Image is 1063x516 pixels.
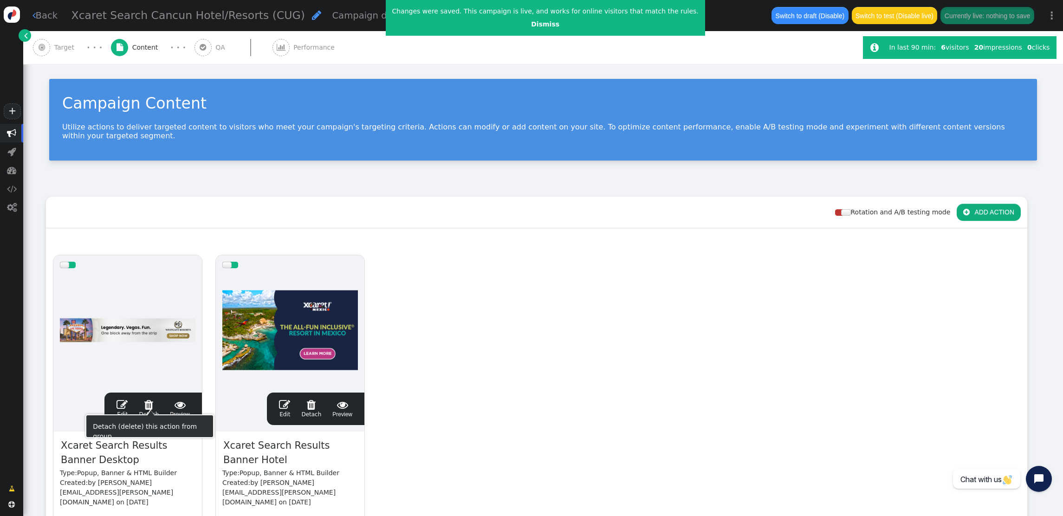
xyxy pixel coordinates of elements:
[272,31,356,64] a:  Performance
[301,399,321,410] span: 
[170,399,190,419] a: Preview
[24,31,28,40] span: 
[8,501,15,508] span: 
[332,399,352,410] span: 
[332,399,352,419] span: Preview
[54,43,78,52] span: Target
[71,9,305,22] span: Xcaret Search Cancun Hotel/Resorts (CUG)
[139,399,159,418] span: Detach
[7,129,16,138] span: 
[312,10,321,20] span: 
[39,44,45,51] span: 
[222,468,358,478] div: Type:
[889,43,939,52] div: In last 90 min:
[19,29,31,42] a: 
[301,399,321,419] a: Detach
[87,41,102,54] div: · · ·
[139,399,159,419] a: Detach
[7,147,16,156] span: 
[117,399,128,410] span: 
[117,44,123,51] span: 
[852,7,938,24] button: Switch to test (Disable live)
[332,10,432,21] span: Campaign description
[215,43,229,52] span: QA
[957,204,1021,220] button: ADD ACTION
[2,480,21,497] a: 
[77,469,177,477] span: Popup, Banner & HTML Builder
[32,11,36,20] span: 
[940,7,1034,24] button: Currently live: nothing to save
[62,123,1024,140] p: Utilize actions to deliver targeted content to visitors who meet your campaign's targeting criter...
[939,43,972,52] div: visitors
[170,41,186,54] div: · · ·
[332,399,352,419] a: Preview
[1041,2,1063,29] a: ⋮
[9,484,15,494] span: 
[531,20,559,28] a: Dismiss
[7,184,17,193] span: 
[62,92,1024,115] div: Campaign Content
[941,44,946,51] b: 6
[32,9,58,22] a: Back
[974,44,1022,51] span: impressions
[222,438,358,468] span: Xcaret Search Results Banner Hotel
[170,399,190,419] span: Preview
[139,399,159,410] span: 
[870,43,879,52] span: 
[93,422,207,431] div: Detach (delete) this action from group
[293,43,338,52] span: Performance
[4,103,20,119] a: +
[222,479,336,506] span: by [PERSON_NAME][EMAIL_ADDRESS][PERSON_NAME][DOMAIN_NAME] on [DATE]
[60,479,173,506] span: by [PERSON_NAME][EMAIL_ADDRESS][PERSON_NAME][DOMAIN_NAME] on [DATE]
[132,43,162,52] span: Content
[771,7,848,24] button: Switch to draft (Disable)
[974,44,983,51] b: 20
[240,469,339,477] span: Popup, Banner & HTML Builder
[1027,44,1050,51] span: clicks
[222,478,358,507] div: Created:
[117,399,128,419] a: Edit
[279,399,290,419] a: Edit
[7,166,16,175] span: 
[60,438,195,468] span: Xcaret Search Results Banner Desktop
[301,399,321,418] span: Detach
[200,44,206,51] span: 
[4,6,20,23] img: logo-icon.svg
[277,44,285,51] span: 
[60,468,195,478] div: Type:
[111,31,194,64] a:  Content · · ·
[1027,44,1032,51] b: 0
[835,207,957,217] div: Rotation and A/B testing mode
[963,208,970,216] span: 
[33,31,111,64] a:  Target · · ·
[60,478,195,507] div: Created:
[7,203,17,212] span: 
[279,399,290,410] span: 
[170,399,190,410] span: 
[194,31,272,64] a:  QA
